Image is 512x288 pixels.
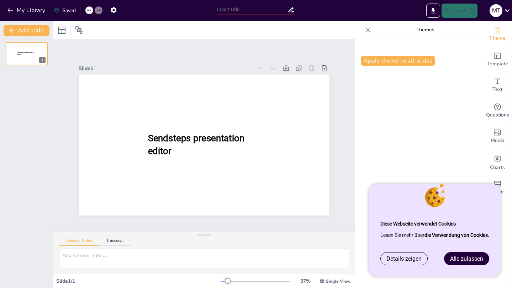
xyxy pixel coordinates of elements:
[59,238,99,246] button: Speaker Notes
[326,278,350,284] span: Single View
[483,98,512,124] div: Get real-time input from your audience
[490,4,502,17] div: M T
[483,72,512,98] div: Add text boxes
[148,133,244,156] span: Sendsteps presentation editor
[75,26,84,34] span: Position
[450,255,483,262] span: Alle zulassen
[56,25,68,36] div: Layout
[483,47,512,72] div: Add ready made slides
[489,34,506,42] span: Theme
[361,56,435,66] button: Apply theme to all slides
[490,164,505,172] span: Charts
[380,221,456,227] strong: Diese Webseite verwendet Cookies
[297,278,314,284] div: 37 %
[17,51,33,55] span: Sendsteps presentation editor
[487,60,508,68] span: Template
[6,42,48,65] div: Sendsteps presentation editor1
[483,175,512,200] div: Add a table
[4,25,49,36] button: Add slide
[486,111,509,119] span: Questions
[380,229,489,241] p: Lesen Sie mehr über
[56,278,221,284] div: Slide 1 / 1
[490,4,502,18] button: M T
[483,149,512,175] div: Add charts and graphs
[386,255,422,262] span: Details zeigen
[442,4,477,18] button: Present
[374,21,476,38] p: Themes
[483,124,512,149] div: Add images, graphics, shapes or video
[492,86,502,93] span: Text
[39,57,46,63] div: 1
[424,232,489,238] a: die Verwendung von Cookies.
[381,252,427,265] a: Details zeigen
[99,238,131,246] button: Transcript
[426,4,440,18] button: Export to PowerPoint
[5,5,48,16] button: My Library
[79,65,253,72] div: Slide 1
[491,137,505,145] span: Media
[217,5,288,15] input: Insert title
[444,252,489,265] a: Alle zulassen
[483,21,512,47] div: Change the overall theme
[54,7,76,14] div: Saved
